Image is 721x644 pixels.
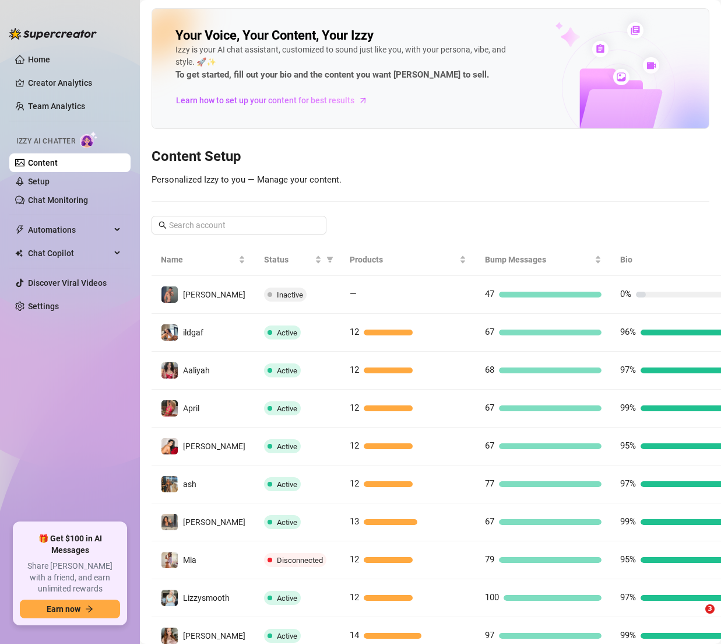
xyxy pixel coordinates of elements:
[9,28,97,40] img: logo-BBDzfeDw.svg
[350,554,359,565] span: 12
[47,604,80,614] span: Earn now
[277,328,297,337] span: Active
[485,327,494,337] span: 67
[183,517,245,527] span: [PERSON_NAME]
[183,404,199,413] span: April
[485,440,494,451] span: 67
[183,366,210,375] span: Aaliyah
[350,289,357,299] span: —
[28,177,50,186] a: Setup
[161,286,178,303] img: Dominick
[705,604,715,614] span: 3
[485,402,494,413] span: 67
[620,289,631,299] span: 0%
[350,327,359,337] span: 12
[350,516,359,527] span: 13
[161,552,178,568] img: Mia
[350,592,359,603] span: 12
[350,478,359,489] span: 12
[528,9,709,128] img: ai-chatter-content-library-cLFOSyPT.png
[183,290,245,299] span: [PERSON_NAME]
[161,362,178,379] img: Aaliyah
[161,253,236,266] span: Name
[350,630,359,640] span: 14
[476,244,611,276] th: Bump Messages
[620,592,636,603] span: 97%
[28,55,50,64] a: Home
[183,328,203,337] span: ildgaf
[277,632,297,640] span: Active
[20,533,120,556] span: 🎁 Get $100 in AI Messages
[277,518,297,527] span: Active
[152,244,255,276] th: Name
[175,91,377,110] a: Learn how to set up your content for best results
[183,480,196,489] span: ash
[28,278,107,288] a: Discover Viral Videos
[28,244,111,262] span: Chat Copilot
[620,402,636,413] span: 99%
[28,101,85,111] a: Team Analytics
[277,442,297,451] span: Active
[161,476,178,492] img: ash
[485,592,499,603] span: 100
[159,221,167,229] span: search
[485,516,494,527] span: 67
[277,556,323,565] span: Disconnected
[277,366,297,375] span: Active
[277,480,297,489] span: Active
[152,174,342,185] span: Personalized Izzy to you — Manage your content.
[485,630,494,640] span: 97
[620,630,636,640] span: 99%
[340,244,476,276] th: Products
[16,136,75,147] span: Izzy AI Chatter
[485,478,494,489] span: 77
[161,628,178,644] img: Chloe
[277,594,297,603] span: Active
[28,195,88,205] a: Chat Monitoring
[277,290,303,299] span: Inactive
[28,220,111,239] span: Automations
[350,440,359,451] span: 12
[176,94,354,107] span: Learn how to set up your content for best results
[326,256,333,263] span: filter
[620,365,636,375] span: 97%
[20,600,120,618] button: Earn nowarrow-right
[485,253,592,266] span: Bump Messages
[161,400,178,416] img: April
[255,244,340,276] th: Status
[485,289,494,299] span: 47
[350,402,359,413] span: 12
[152,148,709,166] h3: Content Setup
[80,131,98,148] img: AI Chatter
[28,73,121,92] a: Creator Analytics
[183,442,245,451] span: [PERSON_NAME]
[85,605,93,613] span: arrow-right
[169,219,310,232] input: Search account
[20,561,120,595] span: Share [PERSON_NAME] with a friend, and earn unlimited rewards
[620,554,636,565] span: 95%
[264,253,312,266] span: Status
[183,593,230,603] span: Lizzysmooth
[620,478,636,489] span: 97%
[175,44,525,82] div: Izzy is your AI chat assistant, customized to sound just like you, with your persona, vibe, and s...
[183,631,245,640] span: [PERSON_NAME]
[357,94,369,106] span: arrow-right
[28,158,58,167] a: Content
[620,327,636,337] span: 96%
[161,438,178,454] img: Sophia
[161,590,178,606] img: Lizzysmooth
[15,225,24,235] span: thunderbolt
[175,27,374,44] h2: Your Voice, Your Content, Your Izzy
[175,69,489,80] strong: To get started, fill out your bio and the content you want [PERSON_NAME] to sell.
[620,440,636,451] span: 95%
[15,249,23,257] img: Chat Copilot
[681,604,709,632] iframe: Intercom live chat
[277,404,297,413] span: Active
[161,324,178,341] img: ildgaf
[485,554,494,565] span: 79
[324,251,336,268] span: filter
[350,365,359,375] span: 12
[620,516,636,527] span: 99%
[485,365,494,375] span: 68
[161,514,178,530] img: Esmeralda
